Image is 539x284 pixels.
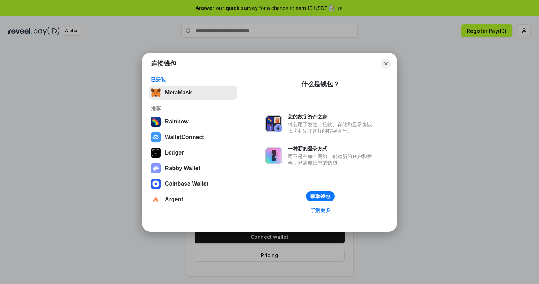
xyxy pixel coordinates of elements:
div: 而不是在每个网站上创建新的账户和密码，只需连接您的钱包。 [288,153,375,166]
button: MetaMask [149,86,237,100]
div: 钱包用于发送、接收、存储和显示像以太坊和NFT这样的数字资产。 [288,121,375,134]
img: svg+xml,%3Csvg%20xmlns%3D%22http%3A%2F%2Fwww.w3.org%2F2000%2Fsvg%22%20width%3D%2228%22%20height%3... [151,148,161,158]
button: Argent [149,192,237,207]
div: MetaMask [165,89,192,96]
div: Rainbow [165,118,189,125]
div: Rabby Wallet [165,165,200,172]
h1: 连接钱包 [151,59,176,68]
img: svg+xml,%3Csvg%20width%3D%22120%22%20height%3D%22120%22%20viewBox%3D%220%200%20120%20120%22%20fil... [151,117,161,127]
div: 了解更多 [310,207,330,213]
img: svg+xml,%3Csvg%20xmlns%3D%22http%3A%2F%2Fwww.w3.org%2F2000%2Fsvg%22%20fill%3D%22none%22%20viewBox... [151,163,161,173]
button: Rainbow [149,115,237,129]
div: 获取钱包 [310,193,330,199]
div: Ledger [165,150,184,156]
div: Argent [165,196,183,203]
div: 什么是钱包？ [301,80,339,88]
img: svg+xml,%3Csvg%20width%3D%2228%22%20height%3D%2228%22%20viewBox%3D%220%200%2028%2028%22%20fill%3D... [151,132,161,142]
button: WalletConnect [149,130,237,144]
img: svg+xml,%3Csvg%20width%3D%2228%22%20height%3D%2228%22%20viewBox%3D%220%200%2028%2028%22%20fill%3D... [151,179,161,189]
div: 一种新的登录方式 [288,145,375,152]
button: Coinbase Wallet [149,177,237,191]
button: Ledger [149,146,237,160]
div: 推荐 [151,105,235,112]
button: Rabby Wallet [149,161,237,175]
div: 已安装 [151,76,235,83]
a: 了解更多 [306,205,334,215]
img: svg+xml,%3Csvg%20xmlns%3D%22http%3A%2F%2Fwww.w3.org%2F2000%2Fsvg%22%20fill%3D%22none%22%20viewBox... [265,147,282,164]
div: 您的数字资产之家 [288,114,375,120]
button: 获取钱包 [306,191,335,201]
div: WalletConnect [165,134,204,140]
button: Close [381,59,391,69]
img: svg+xml,%3Csvg%20xmlns%3D%22http%3A%2F%2Fwww.w3.org%2F2000%2Fsvg%22%20fill%3D%22none%22%20viewBox... [265,115,282,132]
img: svg+xml,%3Csvg%20fill%3D%22none%22%20height%3D%2233%22%20viewBox%3D%220%200%2035%2033%22%20width%... [151,88,161,98]
div: Coinbase Wallet [165,181,208,187]
img: svg+xml,%3Csvg%20width%3D%2228%22%20height%3D%2228%22%20viewBox%3D%220%200%2028%2028%22%20fill%3D... [151,195,161,204]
